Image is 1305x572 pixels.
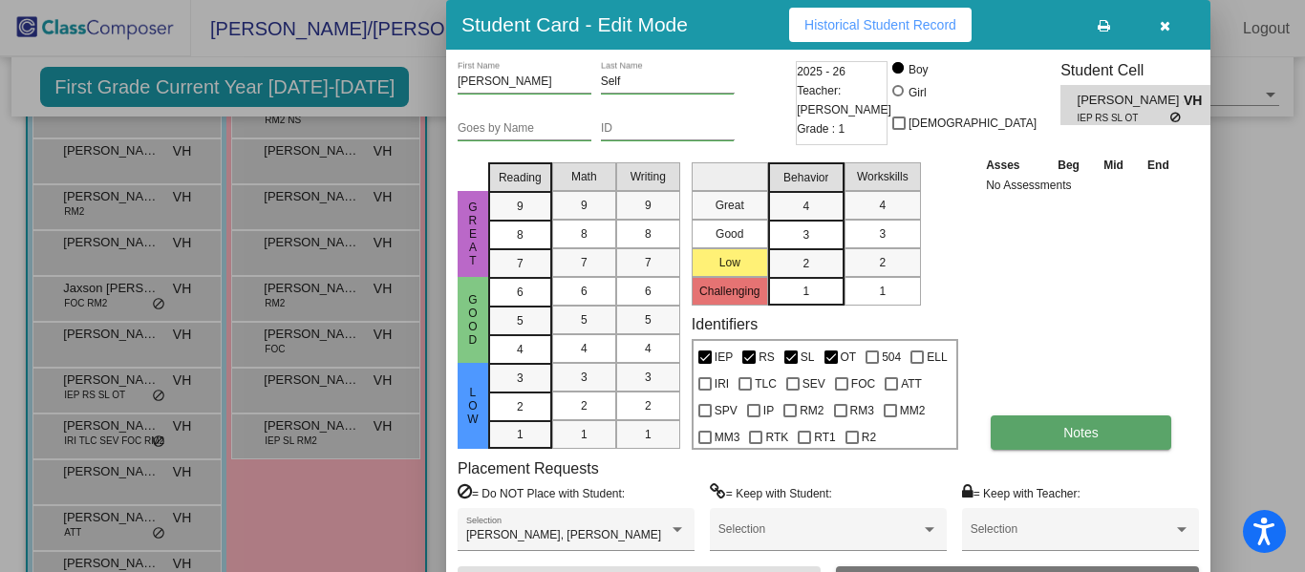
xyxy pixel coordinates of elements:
span: 504 [882,346,901,369]
span: TLC [755,372,777,395]
span: R2 [862,426,876,449]
span: Reading [499,169,542,186]
span: Great [464,201,481,267]
span: ELL [927,346,947,369]
h3: Student Cell [1060,61,1227,79]
span: 6 [581,283,588,300]
span: 9 [517,198,524,215]
span: 1 [581,426,588,443]
span: 2 [879,254,886,271]
label: Identifiers [692,315,758,333]
span: 3 [802,226,809,244]
span: Math [571,168,597,185]
span: ATT [901,372,922,395]
span: 7 [645,254,652,271]
span: 8 [581,225,588,243]
span: SL [801,346,815,369]
span: 7 [517,255,524,272]
th: Mid [1092,155,1135,176]
span: 6 [645,283,652,300]
span: RM2 [800,399,824,422]
span: 5 [517,312,524,329]
th: Beg [1045,155,1091,176]
span: 3 [879,225,886,243]
span: 1 [645,426,652,443]
span: 4 [517,341,524,358]
span: Low [464,386,481,426]
label: = Keep with Teacher: [962,483,1080,502]
span: Writing [631,168,666,185]
span: IEP [715,346,733,369]
input: goes by name [458,122,591,136]
span: Teacher: [PERSON_NAME] [797,81,891,119]
span: FOC [851,372,875,395]
label: = Do NOT Place with Student: [458,483,625,502]
span: 8 [645,225,652,243]
span: OT [841,346,857,369]
span: SPV [715,399,738,422]
span: 5 [645,311,652,328]
span: 2 [581,397,588,414]
h3: Student Card - Edit Mode [461,12,688,36]
button: Notes [991,415,1171,450]
span: 3 [517,370,524,387]
span: [PERSON_NAME] Self [1078,91,1184,111]
span: 1 [879,283,886,300]
span: 4 [645,340,652,357]
th: End [1135,155,1181,176]
label: = Keep with Student: [710,483,832,502]
span: Grade : 1 [797,119,845,138]
span: 7 [581,254,588,271]
span: IP [763,399,774,422]
span: Workskills [857,168,909,185]
td: No Assessments [981,176,1182,195]
span: Good [464,293,481,347]
span: 8 [517,226,524,244]
label: Placement Requests [458,459,599,477]
span: Behavior [783,169,828,186]
span: Notes [1063,425,1099,440]
span: 9 [645,197,652,214]
span: [PERSON_NAME], [PERSON_NAME] [466,528,661,541]
span: 1 [802,283,809,300]
span: RT1 [814,426,835,449]
span: 3 [581,369,588,386]
button: Historical Student Record [789,8,972,42]
span: 1 [517,426,524,443]
span: [DEMOGRAPHIC_DATA] [909,112,1037,135]
div: Girl [908,84,927,101]
span: RTK [765,426,788,449]
span: 2 [645,397,652,414]
span: RM3 [850,399,874,422]
span: 4 [581,340,588,357]
span: 4 [879,197,886,214]
span: 6 [517,284,524,301]
span: 4 [802,198,809,215]
th: Asses [981,155,1045,176]
span: 2 [517,398,524,415]
div: Boy [908,61,929,78]
span: 2 [802,255,809,272]
span: SEV [802,372,825,395]
span: 2025 - 26 [797,62,845,81]
span: MM2 [900,399,926,422]
span: RS [759,346,775,369]
span: Historical Student Record [804,17,956,32]
span: IEP RS SL OT [1078,111,1170,125]
span: 3 [645,369,652,386]
span: 5 [581,311,588,328]
span: 9 [581,197,588,214]
span: VH [1184,91,1210,111]
span: MM3 [715,426,740,449]
span: IRI [715,372,729,395]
